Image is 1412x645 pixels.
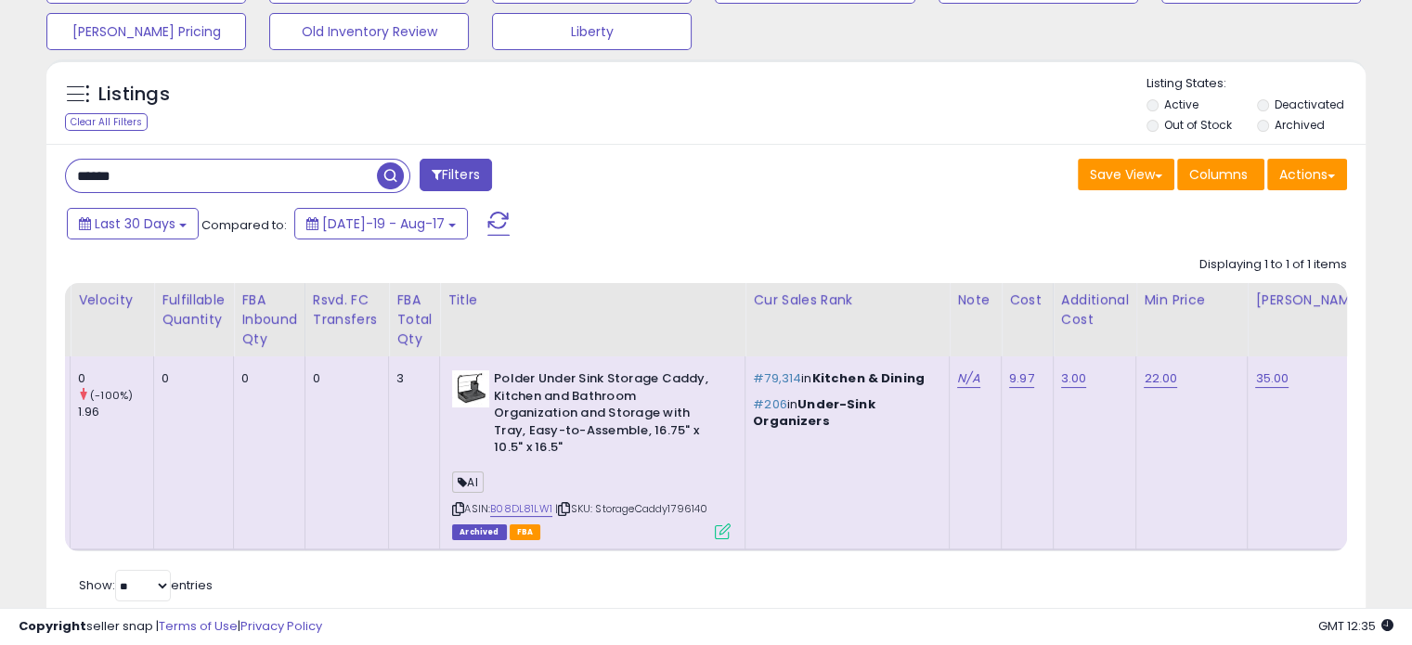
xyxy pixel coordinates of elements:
span: 2025-09-17 12:35 GMT [1318,617,1393,635]
div: Title [447,290,737,310]
label: Active [1164,97,1198,112]
small: (-100%) [90,388,133,403]
a: Terms of Use [159,617,238,635]
button: Save View [1078,159,1174,190]
button: Liberty [492,13,692,50]
span: | SKU: StorageCaddy1796140 [555,501,707,516]
div: Rsvd. FC Transfers [313,290,382,329]
h5: Listings [98,82,170,108]
div: Cost [1009,290,1045,310]
span: Kitchen & Dining [812,369,925,387]
span: Under-Sink Organizers [753,395,874,430]
div: Additional Cost [1061,290,1129,329]
span: [DATE]-19 - Aug-17 [322,214,445,233]
div: ASIN: [452,370,731,537]
div: FBA Total Qty [396,290,432,349]
span: Show: entries [79,576,213,594]
span: Listings that have been deleted from Seller Central [452,524,506,540]
button: Actions [1267,159,1347,190]
span: Last 30 Days [95,214,175,233]
p: in [753,396,935,430]
div: Fulfillable Quantity [162,290,226,329]
span: AI [452,471,484,493]
div: 0 [78,370,153,387]
div: 3 [396,370,425,387]
span: #79,314 [753,369,801,387]
b: Polder Under Sink Storage Caddy, Kitchen and Bathroom Organization and Storage with Tray, Easy-to... [494,370,719,461]
a: 9.97 [1009,369,1034,388]
span: FBA [510,524,541,540]
div: Displaying 1 to 1 of 1 items [1199,256,1347,274]
span: Columns [1189,165,1248,184]
p: Listing States: [1146,75,1366,93]
div: 0 [313,370,375,387]
label: Deactivated [1274,97,1343,112]
div: 1.96 [78,404,153,420]
div: Min Price [1144,290,1239,310]
span: #206 [753,395,787,413]
div: [PERSON_NAME] [1255,290,1366,310]
a: Privacy Policy [240,617,322,635]
strong: Copyright [19,617,86,635]
button: Columns [1177,159,1264,190]
div: FBA inbound Qty [241,290,297,349]
div: Clear All Filters [65,113,148,131]
a: 3.00 [1061,369,1087,388]
a: B08DL81LW1 [490,501,552,517]
span: Compared to: [201,216,287,234]
button: [DATE]-19 - Aug-17 [294,208,468,239]
button: Old Inventory Review [269,13,469,50]
div: 0 [162,370,219,387]
a: 22.00 [1144,369,1177,388]
div: seller snap | | [19,618,322,636]
button: Filters [420,159,492,191]
a: N/A [957,369,979,388]
button: [PERSON_NAME] Pricing [46,13,246,50]
label: Archived [1274,117,1324,133]
a: 35.00 [1255,369,1289,388]
div: Note [957,290,993,310]
p: in [753,370,935,387]
button: Last 30 Days [67,208,199,239]
label: Out of Stock [1164,117,1232,133]
div: 0 [241,370,291,387]
img: 31ACmvlvGTL._SL40_.jpg [452,370,489,407]
div: Velocity [78,290,146,310]
div: Cur Sales Rank [753,290,941,310]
